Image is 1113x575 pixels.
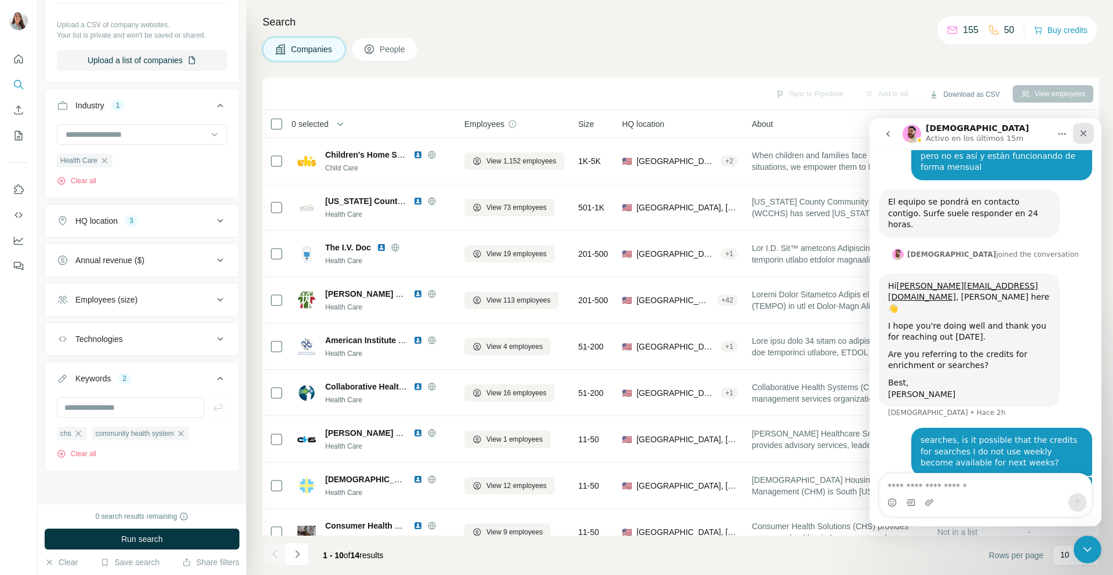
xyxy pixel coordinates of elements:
span: Lore ipsu dolo 34 sitam co adipiscing elitsed doe temporinci utlabore, ETDOL ma aliquaenimad mini... [752,335,923,358]
span: 11-50 [579,526,599,538]
button: Clear all [57,176,96,186]
img: Logo of Collaborative Health Systems [297,384,316,402]
button: View 4 employees [464,338,551,355]
span: [PERSON_NAME] Community Health System [325,289,499,299]
div: Keywords [75,373,111,384]
button: View 113 employees [464,292,559,309]
div: Annual revenue ($) [75,254,144,266]
span: chs [60,428,71,439]
button: Share filters [182,556,239,568]
span: [GEOGRAPHIC_DATA], [US_STATE] [636,248,716,260]
span: Companies [291,43,333,55]
button: Technologies [45,325,239,353]
span: 🇺🇸 [622,202,632,213]
div: El equipo se pondrá en contacto contigo. Surfe suele responder en 24 horas. [19,78,181,112]
span: 🇺🇸 [622,526,632,538]
div: + 42 [717,295,738,305]
button: Keywords2 [45,365,239,397]
span: 11-50 [579,480,599,492]
iframe: Intercom live chat [1074,536,1101,563]
span: 1K-5K [579,155,601,167]
button: HQ location3 [45,207,239,235]
span: View 12 employees [486,481,547,491]
span: [DEMOGRAPHIC_DATA] Housing Management [325,475,505,484]
span: results [323,551,383,560]
button: Enviar un mensaje… [199,375,217,394]
span: Employees [464,118,504,130]
span: 🇺🇸 [622,248,632,260]
div: Employees (size) [75,294,137,305]
button: Industry1 [45,92,239,124]
span: Children's Home Society of [US_STATE] [325,150,479,159]
span: The I.V. Doc [325,242,371,253]
div: Health Care [325,348,450,359]
span: About [752,118,773,130]
span: 1 - 10 [323,551,344,560]
button: Selector de gif [37,380,46,389]
div: Industry [75,100,104,111]
div: Are you referring to the credits for enrichment or searches? [19,231,181,253]
button: Navigate to next page [286,543,309,566]
img: LinkedIn logo [413,150,423,159]
span: Loremi Dolor Sitametco Adipis elitse, Doe. (TEMPO) in utl et Dolor-Magn Aliqua’e adminimven quisn... [752,289,923,312]
span: [DEMOGRAPHIC_DATA] Housing Management (CHM) is South [US_STATE]’s trusted leader in quality renta... [752,474,923,497]
span: View 16 employees [486,388,547,398]
p: Your list is private and won't be saved or shared. [57,30,227,41]
span: View 4 employees [486,341,543,352]
span: Not in a list [937,527,977,537]
button: Use Surfe on LinkedIn [9,179,28,200]
span: [US_STATE] County Community Health System [325,196,507,206]
img: LinkedIn logo [413,382,423,391]
button: My lists [9,125,28,146]
a: [PERSON_NAME][EMAIL_ADDRESS][DOMAIN_NAME] [19,163,169,184]
p: 50 [1004,23,1014,37]
span: 🇺🇸 [622,387,632,399]
p: 155 [963,23,979,37]
div: 1 [111,100,125,111]
div: Health Care [325,534,450,544]
img: LinkedIn logo [413,475,423,484]
div: 0 search results remaining [96,511,189,522]
span: [GEOGRAPHIC_DATA], [US_STATE] [636,387,716,399]
div: + 1 [721,341,738,352]
b: [DEMOGRAPHIC_DATA] [38,132,126,140]
h4: Search [263,14,1099,30]
div: + 1 [721,388,738,398]
button: Search [9,74,28,95]
span: 501-1K [579,202,605,213]
span: of [344,551,351,560]
span: Size [579,118,594,130]
div: [PERSON_NAME] [19,271,181,282]
span: Consumer Health Solutions (CHS) provides consumer health reimbursement products including FSAs, H... [752,521,923,544]
button: Save search [100,556,159,568]
span: community health system [96,428,174,439]
span: View 19 employees [486,249,547,259]
span: [GEOGRAPHIC_DATA], [US_STATE] [636,341,716,352]
button: Run search [45,529,239,549]
img: Logo of Consumer Health Solutions [297,526,316,538]
span: Collaborative Health Systems (CHS) is a management services organization that partners with prima... [752,381,923,405]
button: Buy credits [1034,22,1087,38]
iframe: Intercom live chat [870,118,1101,526]
span: [GEOGRAPHIC_DATA], [US_STATE] [636,434,738,445]
span: 51-200 [579,341,604,352]
div: Hi , [PERSON_NAME] here 👋 [19,162,181,196]
button: Clear [45,556,78,568]
div: + 1 [721,249,738,259]
span: Lor I.D. Sit™ ametcons Adipiscing elitsedd ei temporin utlabo etdolor magnaali enim admin veniamq... [752,242,923,265]
div: joined the conversation [38,131,209,141]
span: 🇺🇸 [622,434,632,445]
img: LinkedIn logo [377,243,386,252]
span: 11-50 [579,434,599,445]
div: a.silva@tucuvi.com dice… [9,310,223,359]
div: FinAI dice… [9,71,223,129]
div: [DEMOGRAPHIC_DATA] • Hace 2h [19,291,136,298]
span: 201-500 [579,248,608,260]
img: Logo of American Institute for Healthcare Management [297,337,316,356]
span: 0 selected [292,118,329,130]
span: 201-500 [579,294,608,306]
